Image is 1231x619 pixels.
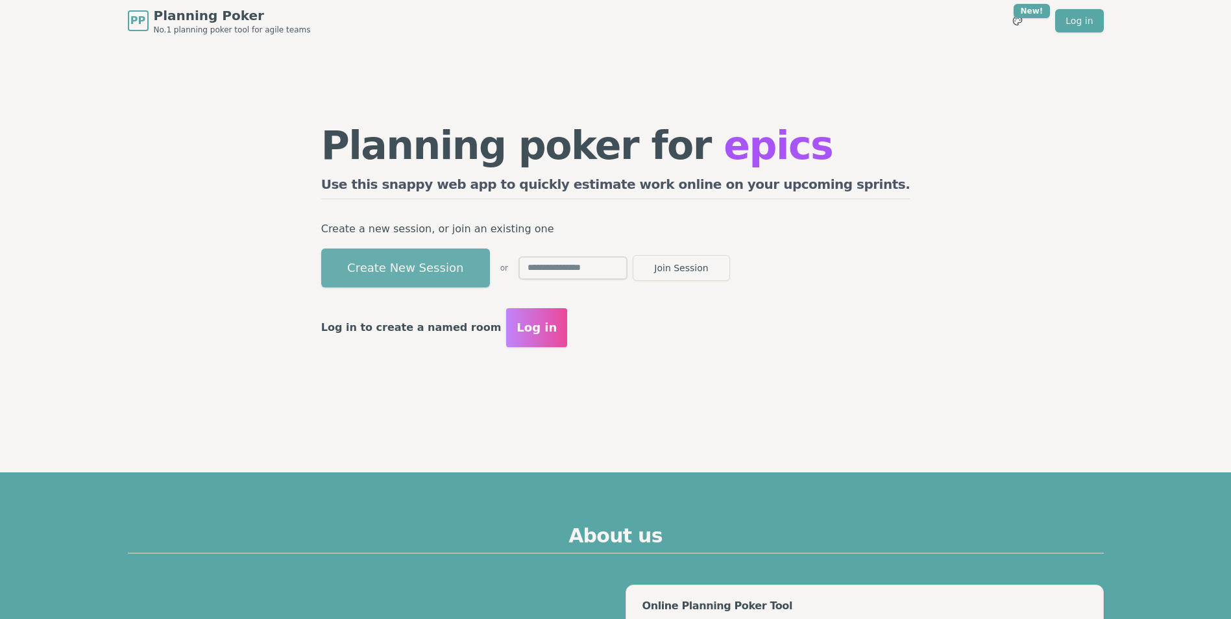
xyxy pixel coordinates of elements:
span: epics [724,123,833,168]
span: PP [130,13,145,29]
span: No.1 planning poker tool for agile teams [154,25,311,35]
p: Create a new session, or join an existing one [321,220,910,238]
div: New! [1014,4,1051,18]
h2: Use this snappy web app to quickly estimate work online on your upcoming sprints. [321,175,910,199]
p: Log in to create a named room [321,319,502,337]
button: Join Session [633,255,730,281]
h1: Planning poker for [321,126,910,165]
span: or [500,263,508,273]
button: Create New Session [321,249,490,287]
h2: About us [128,524,1104,553]
button: Log in [506,308,567,347]
a: Log in [1055,9,1103,32]
span: Log in [517,319,557,337]
a: PPPlanning PokerNo.1 planning poker tool for agile teams [128,6,311,35]
span: Planning Poker [154,6,311,25]
div: Online Planning Poker Tool [642,601,1087,611]
button: New! [1006,9,1029,32]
